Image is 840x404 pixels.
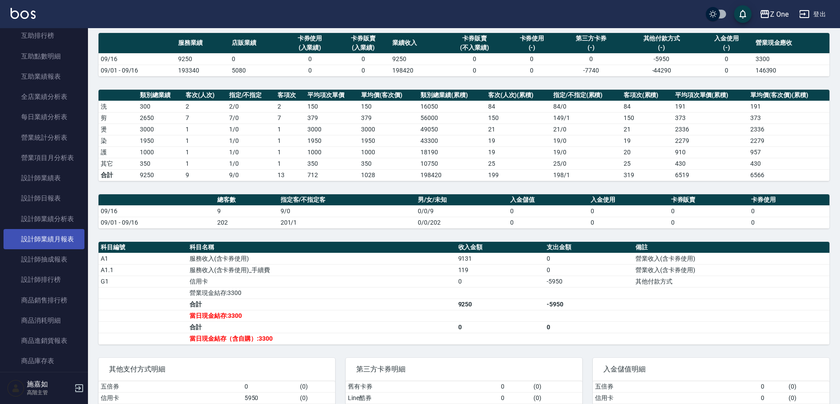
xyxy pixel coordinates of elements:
a: 全店業績分析表 [4,87,84,107]
td: 193340 [176,65,230,76]
a: 營業統計分析表 [4,127,84,148]
div: (-) [561,43,621,52]
td: 1 / 0 [227,124,276,135]
td: 五倍券 [99,381,242,393]
td: 13 [275,169,305,181]
th: 客項次(累積) [621,90,673,101]
table: a dense table [99,90,829,181]
td: 0 [700,53,753,65]
div: 卡券販賣 [446,34,503,43]
td: 430 [748,158,829,169]
a: 設計師業績分析表 [4,209,84,229]
th: 類別總業績(累積) [418,90,486,101]
td: 1000 [138,146,183,158]
th: 指定客/不指定客 [278,194,416,206]
div: (-) [508,43,557,52]
td: 350 [359,158,418,169]
td: 350 [138,158,183,169]
td: 0 [508,217,588,228]
td: 9250 [390,53,444,65]
a: 商品庫存表 [4,351,84,371]
td: 1 [183,158,227,169]
td: ( 0 ) [531,392,582,404]
div: 其他付款方式 [626,34,698,43]
td: 49050 [418,124,486,135]
td: 0 [230,53,283,65]
td: 84 / 0 [551,101,621,112]
td: 0 [749,217,829,228]
td: G1 [99,276,187,287]
td: 信用卡 [593,392,759,404]
a: 設計師業績表 [4,168,84,188]
a: 互助點數明細 [4,46,84,66]
td: ( 0 ) [786,392,829,404]
td: 2 [275,101,305,112]
td: 21 / 0 [551,124,621,135]
p: 高階主管 [27,389,72,397]
td: 0 [544,264,633,276]
td: 服務收入(含卡券使用) [187,253,456,264]
td: 當日現金結存（含自購）:3300 [187,333,456,344]
td: 2 [183,101,227,112]
div: 第三方卡券 [561,34,621,43]
td: 84 [486,101,551,112]
td: 379 [305,112,359,124]
div: (入業績) [339,43,388,52]
td: 430 [673,158,749,169]
td: 09/01 - 09/16 [99,217,215,228]
td: 2650 [138,112,183,124]
a: 商品進銷貨報表 [4,331,84,351]
td: 0 [283,53,337,65]
td: 191 [673,101,749,112]
a: 每日業績分析表 [4,107,84,127]
span: 入金儲值明細 [603,365,819,374]
td: 剪 [99,112,138,124]
td: 0 [456,321,545,333]
td: 0 [336,65,390,76]
td: 3000 [305,124,359,135]
td: 1950 [138,135,183,146]
td: 0 [242,381,298,393]
td: 379 [359,112,418,124]
table: a dense table [99,242,829,345]
div: Z One [770,9,789,20]
td: 0 [505,65,559,76]
td: 199 [486,169,551,181]
div: (不入業績) [446,43,503,52]
th: 科目編號 [99,242,187,253]
td: 信用卡 [187,276,456,287]
div: (-) [626,43,698,52]
td: 198420 [390,65,444,76]
td: 0 [588,217,669,228]
td: 1 / 0 [227,146,276,158]
th: 科目名稱 [187,242,456,253]
td: 0 [544,321,633,333]
a: 設計師業績月報表 [4,229,84,249]
td: 1000 [359,146,418,158]
td: 9250 [176,53,230,65]
td: ( 0 ) [298,381,335,393]
div: (入業績) [285,43,335,52]
td: 201/1 [278,217,416,228]
button: Z One [756,5,792,23]
td: 150 [486,112,551,124]
td: 7 / 0 [227,112,276,124]
a: 互助排行榜 [4,25,84,46]
div: (-) [702,43,751,52]
td: 319 [621,169,673,181]
td: 43300 [418,135,486,146]
td: 21 [486,124,551,135]
td: 373 [673,112,749,124]
td: 191 [748,101,829,112]
td: 5950 [242,392,298,404]
td: Line酷券 [346,392,499,404]
td: 1 [275,124,305,135]
a: 商品庫存盤點表 [4,371,84,392]
td: 957 [748,146,829,158]
td: 19 [621,135,673,146]
td: 09/16 [99,205,215,217]
td: 0 [759,392,786,404]
td: 25 [486,158,551,169]
td: 染 [99,135,138,146]
td: 0 [508,205,588,217]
